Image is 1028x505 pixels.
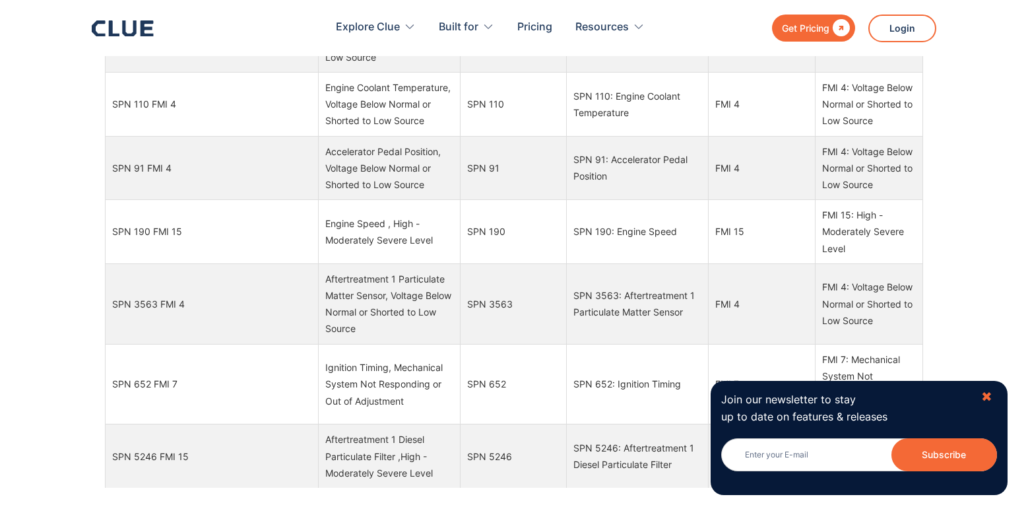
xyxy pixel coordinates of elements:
div: Built for [439,7,478,48]
div: Accelerator Pedal Position, Voltage Below Normal or Shorted to Low Source [325,143,453,193]
input: Enter your E-mail [721,438,997,471]
td: SPN 652: Ignition Timing [567,344,709,424]
td: SPN 91 FMI 4 [106,136,319,200]
td: SPN 110 FMI 4 [106,72,319,136]
div: Ignition Timing, Mechanical System Not Responding or Out of Adjustment [325,359,453,409]
div: Get Pricing [782,20,829,36]
td: SPN 91: Accelerator Pedal Position [567,136,709,200]
td: SPN 3563 [460,263,567,344]
td: SPN 652 FMI 7 [106,344,319,424]
div: Explore Clue [336,7,416,48]
a: Get Pricing [772,15,855,42]
td: FMI 4: Voltage Below Normal or Shorted to Low Source [815,136,922,200]
td: SPN 5246 [460,424,567,488]
a: Login [868,15,936,42]
div:  [829,20,850,36]
div: ✖ [981,389,992,405]
td: SPN 190 [460,200,567,264]
td: FMI 7: Mechanical System Not Responding or Out of Adjustment [815,344,922,424]
form: Newsletter [721,438,997,485]
td: SPN 91 [460,136,567,200]
td: FMI 4 [709,72,816,136]
div: Engine Coolant Temperature, Voltage Below Normal or Shorted to Low Source [325,79,453,129]
td: FMI 4: Voltage Below Normal or Shorted to Low Source [815,72,922,136]
td: FMI 4 [709,136,816,200]
p: Join our newsletter to stay up to date on features & releases [721,391,969,424]
td: SPN 5246 FMI 15 [106,424,319,488]
td: SPN 3563 FMI 4 [106,263,319,344]
td: SPN 652 [460,344,567,424]
div: Built for [439,7,494,48]
div: Resources [575,7,645,48]
td: FMI 4: Voltage Below Normal or Shorted to Low Source [815,263,922,344]
input: Subscribe [891,438,997,471]
td: SPN 190: Engine Speed [567,200,709,264]
td: SPN 3563: Aftertreatment 1 Particulate Matter Sensor [567,263,709,344]
td: FMI 7 [709,344,816,424]
td: FMI 15: High - Moderately Severe Level [815,200,922,264]
td: FMI 4 [709,263,816,344]
a: Pricing [517,7,552,48]
td: SPN 5246: Aftertreatment 1 Diesel Particulate Filter [567,424,709,488]
td: Engine Speed , High - Moderately Severe Level [319,200,461,264]
td: SPN 110: Engine Coolant Temperature [567,72,709,136]
div: Aftertreatment 1 Particulate Matter Sensor, Voltage Below Normal or Shorted to Low Source [325,271,453,337]
div: Resources [575,7,629,48]
div: Explore Clue [336,7,400,48]
td: SPN 110 [460,72,567,136]
td: FMI 15 [709,200,816,264]
td: SPN 190 FMI 15 [106,200,319,264]
div: Aftertreatment 1 Diesel Particulate Filter ,High - Moderately Severe Level [325,431,453,481]
td: FMI 15 [709,424,816,488]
